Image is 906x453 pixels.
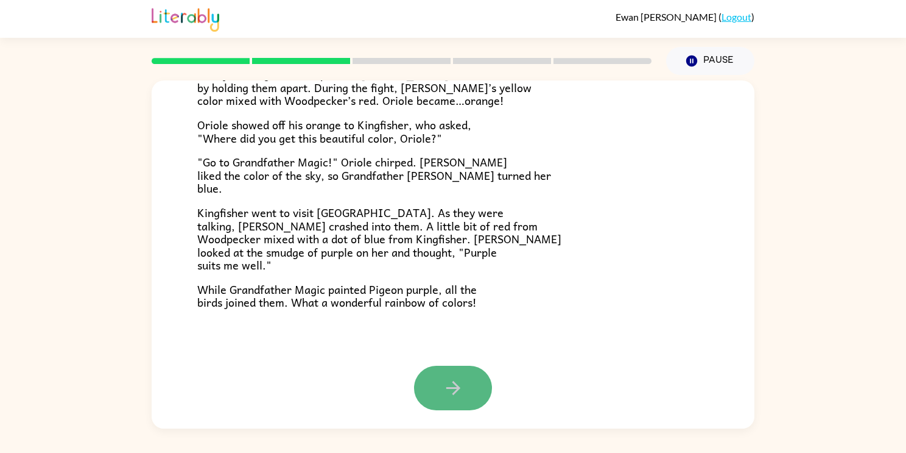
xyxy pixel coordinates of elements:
span: Ewan [PERSON_NAME] [616,11,718,23]
button: Pause [666,47,754,75]
div: ( ) [616,11,754,23]
span: While Grandfather Magic painted Pigeon purple, all the birds joined them. What a wonderful rainbo... [197,280,477,312]
a: Logout [722,11,751,23]
img: Literably [152,5,219,32]
span: Kingfisher went to visit [GEOGRAPHIC_DATA]. As they were talking, [PERSON_NAME] crashed into them... [197,204,561,274]
span: Oriole showed off his orange to Kingfisher, who asked, "Where did you get this beautiful color, O... [197,116,471,147]
span: "Go to Grandfather Magic!" Oriole chirped. [PERSON_NAME] liked the color of the sky, so Grandfath... [197,153,551,197]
